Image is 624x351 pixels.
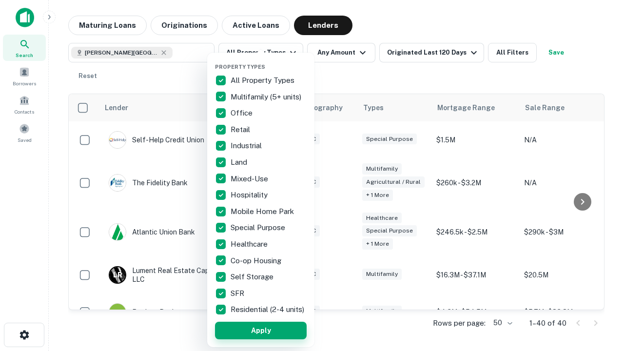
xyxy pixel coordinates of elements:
[231,304,306,315] p: Residential (2-4 units)
[231,271,275,283] p: Self Storage
[215,64,265,70] span: Property Types
[231,206,296,217] p: Mobile Home Park
[575,273,624,320] iframe: Chat Widget
[231,107,254,119] p: Office
[231,238,270,250] p: Healthcare
[231,156,249,168] p: Land
[215,322,307,339] button: Apply
[231,255,283,267] p: Co-op Housing
[231,75,296,86] p: All Property Types
[231,140,264,152] p: Industrial
[231,91,303,103] p: Multifamily (5+ units)
[231,189,270,201] p: Hospitality
[231,288,246,299] p: SFR
[231,173,270,185] p: Mixed-Use
[231,124,252,136] p: Retail
[231,222,287,234] p: Special Purpose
